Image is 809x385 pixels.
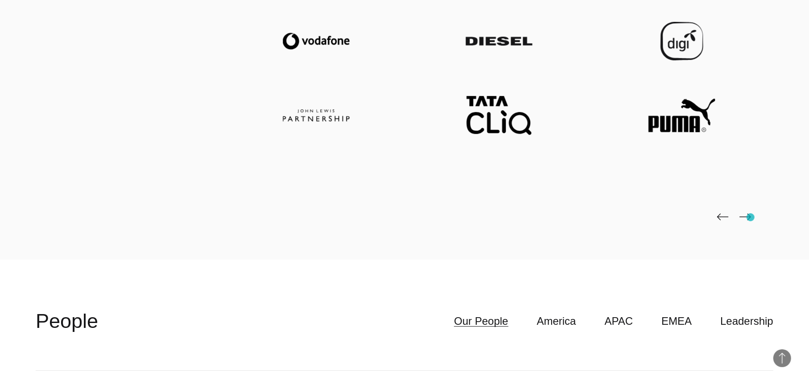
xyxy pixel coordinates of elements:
[283,96,350,134] img: John Lewis
[773,349,791,367] button: Back to Top
[466,22,532,60] img: Diesel
[466,96,532,134] img: TataCliq
[605,313,633,330] a: APAC
[717,213,729,220] img: page-back-black.png
[661,313,692,330] a: EMEA
[648,96,715,134] img: Puma
[648,22,715,60] img: Digi
[537,313,576,330] a: America
[36,308,98,335] h2: People
[454,313,508,330] a: Our People
[283,22,350,60] img: Vodafone
[720,313,773,330] a: Leadership
[739,213,751,220] img: page-next-black.png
